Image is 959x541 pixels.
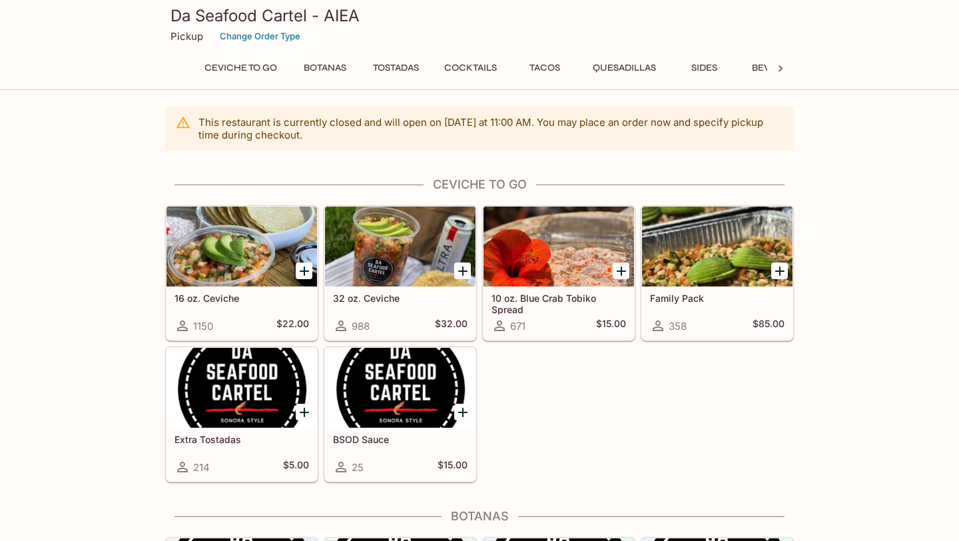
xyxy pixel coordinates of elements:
h3: Da Seafood Cartel - AIEA [170,5,789,26]
h5: $22.00 [276,318,309,334]
a: 10 oz. Blue Crab Tobiko Spread671$15.00 [483,206,635,340]
button: Sides [674,59,734,77]
button: Beverages [745,59,814,77]
div: BSOD Sauce [325,348,476,428]
button: Add 32 oz. Ceviche [454,263,471,279]
div: Extra Tostadas [166,348,317,428]
span: 1150 [193,320,213,332]
a: 16 oz. Ceviche1150$22.00 [166,206,318,340]
button: Botanas [295,59,355,77]
button: Tostadas [366,59,426,77]
a: Extra Tostadas214$5.00 [166,347,318,482]
a: BSOD Sauce25$15.00 [324,347,476,482]
h4: Ceviche To Go [165,177,794,192]
h5: 10 oz. Blue Crab Tobiko Spread [491,292,626,314]
h5: $15.00 [438,459,468,475]
h5: $15.00 [596,318,626,334]
h5: $32.00 [435,318,468,334]
span: 25 [352,461,364,474]
div: Family Pack [642,207,793,286]
span: 988 [352,320,370,332]
h5: 16 oz. Ceviche [174,292,309,304]
h5: Family Pack [650,292,785,304]
span: 214 [193,461,210,474]
button: Quesadillas [585,59,663,77]
h5: BSOD Sauce [333,434,468,445]
span: 358 [669,320,687,332]
div: 32 oz. Ceviche [325,207,476,286]
h5: $85.00 [753,318,785,334]
button: Ceviche To Go [197,59,284,77]
button: Cocktails [437,59,504,77]
button: Add BSOD Sauce [454,404,471,420]
button: Add 16 oz. Ceviche [296,263,312,279]
div: 10 oz. Blue Crab Tobiko Spread [483,207,634,286]
a: Family Pack358$85.00 [641,206,793,340]
h5: $5.00 [283,459,309,475]
button: Add Family Pack [771,263,788,279]
h5: Extra Tostadas [174,434,309,445]
div: 16 oz. Ceviche [166,207,317,286]
p: Pickup [170,30,203,43]
h4: Botanas [165,509,794,524]
p: This restaurant is currently closed and will open on [DATE] at 11:00 AM . You may place an order ... [198,116,783,141]
button: Add Extra Tostadas [296,404,312,420]
button: Add 10 oz. Blue Crab Tobiko Spread [613,263,629,279]
button: Tacos [515,59,575,77]
span: 671 [510,320,525,332]
a: 32 oz. Ceviche988$32.00 [324,206,476,340]
button: Change Order Type [214,26,306,47]
h5: 32 oz. Ceviche [333,292,468,304]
